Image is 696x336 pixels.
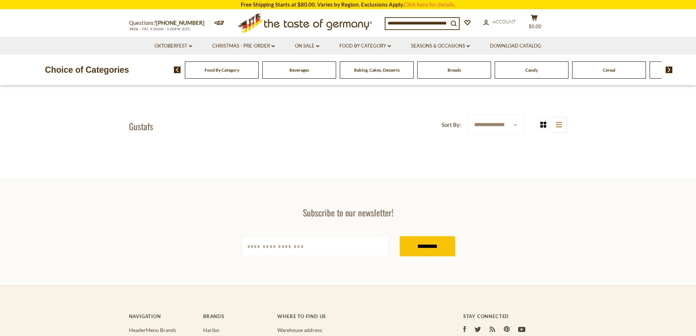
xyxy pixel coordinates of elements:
[492,19,516,24] span: Account
[339,42,391,50] a: Food By Category
[529,23,541,29] span: $0.00
[129,327,176,333] a: HeaderMenu Brands
[524,14,545,33] button: $0.00
[203,313,270,319] h4: Brands
[156,19,205,26] a: [PHONE_NUMBER]
[483,18,516,26] a: Account
[212,42,275,50] a: Christmas - PRE-ORDER
[448,67,461,73] a: Breads
[205,67,239,73] a: Food By Category
[525,67,538,73] a: Candy
[295,42,319,50] a: On Sale
[666,67,673,73] img: next arrow
[603,67,615,73] a: Cereal
[289,67,309,73] a: Beverages
[442,120,461,129] label: Sort By:
[174,67,181,73] img: previous arrow
[129,121,153,132] h1: Gustafs
[490,42,541,50] a: Download Catalog
[203,327,219,333] a: Haribo
[155,42,192,50] a: Oktoberfest
[463,313,567,319] h4: Stay Connected
[277,313,434,319] h4: Where to find us
[129,313,196,319] h4: Navigation
[241,207,455,218] h3: Subscribe to our newsletter!
[411,42,470,50] a: Seasons & Occasions
[129,18,210,28] p: Questions?
[354,67,400,73] a: Baking, Cakes, Desserts
[129,27,191,31] span: MON - FRI, 9:00AM - 5:00PM (EST)
[404,1,456,8] a: Click here for details.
